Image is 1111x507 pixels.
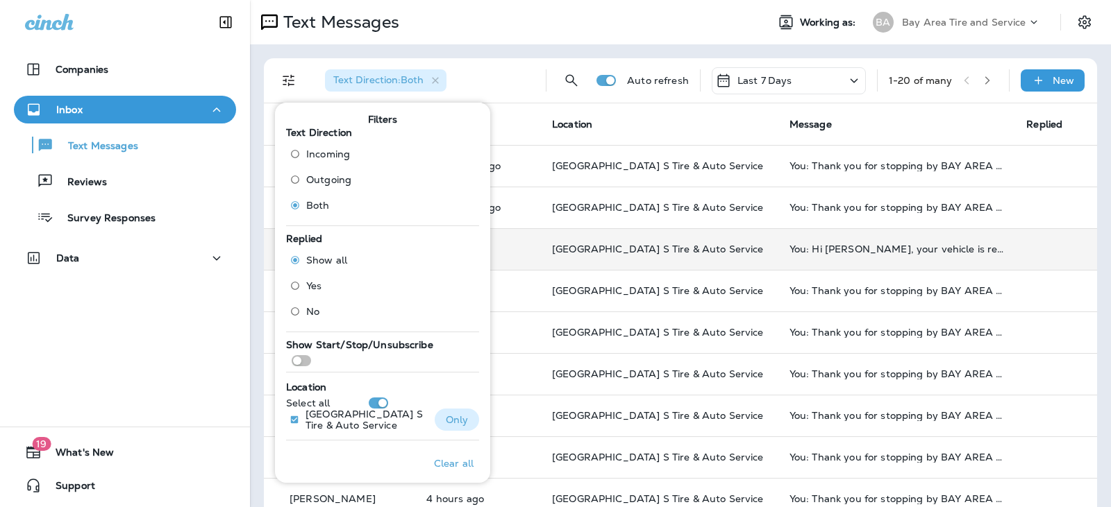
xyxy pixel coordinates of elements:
[306,200,330,211] span: Both
[306,174,351,185] span: Outgoing
[558,67,585,94] button: Search Messages
[790,160,1005,171] div: You: Thank you for stopping by BAY AREA Point S Tire & Auto Service! If you're happy with the ser...
[275,67,303,94] button: Filters
[552,409,763,422] span: [GEOGRAPHIC_DATA] S Tire & Auto Service
[306,280,321,291] span: Yes
[306,148,350,160] span: Incoming
[446,414,469,425] p: Only
[306,306,319,317] span: No
[14,244,236,272] button: Data
[435,409,479,431] button: Only
[56,64,108,75] p: Companies
[552,368,763,380] span: [GEOGRAPHIC_DATA] S Tire & Auto Service
[1026,118,1062,130] span: Replied
[278,12,399,33] p: Text Messages
[290,493,376,504] p: [PERSON_NAME]
[790,493,1005,504] div: You: Thank you for stopping by BAY AREA Point S Tire & Auto Service! If you're happy with the ser...
[14,55,236,83] button: Companies
[325,69,446,92] div: Text Direction:Both
[368,114,398,126] span: Filters
[902,17,1026,28] p: Bay Area Tire and Service
[790,410,1005,421] div: You: Thank you for stopping by BAY AREA Point S Tire & Auto Service! If you're happy with the ser...
[790,327,1005,338] div: You: Thank you for stopping by BAY AREA Point S Tire & Auto Service! If you're happy with the ser...
[32,437,51,451] span: 19
[306,255,347,266] span: Show all
[552,451,763,463] span: [GEOGRAPHIC_DATA] S Tire & Auto Service
[552,201,763,214] span: [GEOGRAPHIC_DATA] S Tire & Auto Service
[790,368,1005,379] div: You: Thank you for stopping by BAY AREA Point S Tire & Auto Service! If you're happy with the ser...
[275,94,490,483] div: Filters
[737,75,792,86] p: Last 7 Days
[790,118,832,130] span: Message
[426,493,530,504] p: Sep 18, 2025 01:26 PM
[552,243,763,255] span: [GEOGRAPHIC_DATA] S Tire & Auto Service
[42,480,95,497] span: Support
[42,447,114,463] span: What's New
[53,212,156,225] p: Survey Responses
[790,285,1005,296] div: You: Thank you for stopping by BAY AREA Point S Tire & Auto Service! If you're happy with the ser...
[552,284,763,297] span: [GEOGRAPHIC_DATA] S Tire & Auto Service
[14,130,236,160] button: Text Messages
[14,166,236,196] button: Reviews
[206,8,245,36] button: Collapse Sidebar
[14,203,236,232] button: Survey Responses
[873,12,894,33] div: BA
[306,409,424,431] p: [GEOGRAPHIC_DATA] S Tire & Auto Service
[286,397,330,409] p: Select all
[14,96,236,123] button: Inbox
[428,446,479,481] button: Clear all
[552,118,592,130] span: Location
[627,75,689,86] p: Auto refresh
[552,326,763,338] span: [GEOGRAPHIC_DATA] S Tire & Auto Service
[14,438,236,466] button: 19What's New
[333,74,424,86] span: Text Direction : Both
[434,458,474,469] p: Clear all
[53,176,107,189] p: Reviews
[286,338,433,351] span: Show Start/Stop/Unsubscribe
[54,140,138,153] p: Text Messages
[286,126,352,139] span: Text Direction
[790,202,1005,213] div: You: Thank you for stopping by BAY AREA Point S Tire & Auto Service! If you're happy with the ser...
[56,104,83,115] p: Inbox
[790,243,1005,255] div: You: Hi Stephen, your vehicle is ready for pickup at Pasadena Bay Area Point S Tire & Service Tod...
[56,252,80,264] p: Data
[889,75,953,86] div: 1 - 20 of many
[286,232,322,245] span: Replied
[1072,10,1097,35] button: Settings
[790,452,1005,463] div: You: Thank you for stopping by BAY AREA Point S Tire & Auto Service! If you're happy with the ser...
[286,381,326,393] span: Location
[800,17,859,28] span: Working as:
[552,160,763,172] span: [GEOGRAPHIC_DATA] S Tire & Auto Service
[552,492,763,505] span: [GEOGRAPHIC_DATA] S Tire & Auto Service
[1053,75,1074,86] p: New
[14,472,236,499] button: Support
